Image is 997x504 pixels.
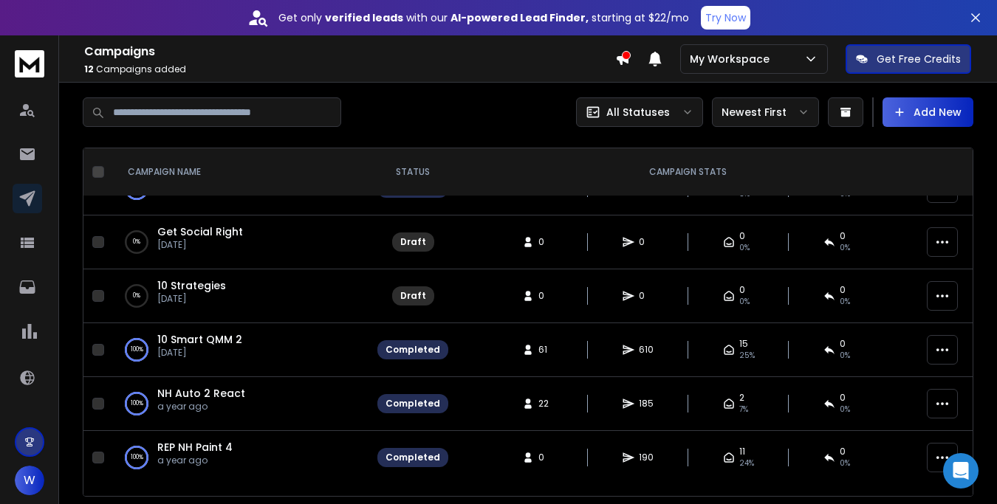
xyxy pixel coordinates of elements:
span: 0 [840,230,846,242]
button: Newest First [712,97,819,127]
span: 190 [639,452,654,463]
p: a year ago [157,455,233,466]
td: 100%REP NH Paint 4a year ago [110,431,369,485]
div: Completed [386,452,440,463]
a: REP NH Paint 4 [157,440,233,455]
span: 0 % [840,350,850,362]
span: 0 [739,284,745,296]
strong: AI-powered Lead Finder, [450,10,589,25]
span: 0 [538,452,553,463]
a: 10 Smart QMM 2 [157,332,242,347]
p: 100 % [131,450,143,465]
button: W [15,466,44,495]
a: Get Social Right [157,224,243,239]
p: All Statuses [606,105,670,120]
span: 0% [840,242,850,254]
span: 25 % [739,350,755,362]
td: 100%NH Auto 2 Reacta year ago [110,377,369,431]
th: STATUS [369,148,457,196]
span: 15 [739,338,748,350]
td: 0%Get Social Right[DATE] [110,215,369,269]
span: 24 % [739,458,754,469]
span: 12 [84,63,94,75]
span: 22 [538,398,553,410]
span: 0% [739,242,750,254]
span: 0 % [840,458,850,469]
p: 100 % [131,396,143,411]
div: Draft [400,236,426,248]
span: 0% [739,296,750,308]
p: [DATE] [157,239,243,251]
p: Try Now [705,10,746,25]
p: 0 % [133,235,140,249]
span: 610 [639,344,654,356]
th: CAMPAIGN STATS [457,148,918,196]
span: 0 [840,338,846,350]
p: [DATE] [157,347,242,359]
span: 0 [840,284,846,296]
p: 0 % [133,289,140,303]
button: Try Now [701,6,750,30]
span: 0 % [840,404,850,415]
th: CAMPAIGN NAME [110,148,369,196]
a: NH Auto 2 React [157,386,245,401]
p: [DATE] [157,293,226,305]
div: Open Intercom Messenger [943,453,979,489]
div: Completed [386,344,440,356]
span: 0 [538,290,553,302]
div: Draft [400,290,426,302]
a: 10 Strategies [157,278,226,293]
span: 0 [538,236,553,248]
h1: Campaigns [84,43,615,61]
span: 2 [739,392,744,404]
span: 11 [739,446,745,458]
span: 0 [639,290,654,302]
span: 0 [639,236,654,248]
td: 100%10 Smart QMM 2[DATE] [110,323,369,377]
p: My Workspace [690,52,775,66]
p: Get only with our starting at $22/mo [278,10,689,25]
span: 0 [739,230,745,242]
span: 0 [840,392,846,404]
img: logo [15,50,44,77]
span: 0% [840,296,850,308]
span: 61 [538,344,553,356]
span: 0 [840,446,846,458]
span: 185 [639,398,654,410]
button: Get Free Credits [846,44,971,74]
p: Get Free Credits [877,52,961,66]
span: 7 % [739,404,748,415]
button: Add New [883,97,973,127]
strong: verified leads [325,10,403,25]
p: 100 % [131,342,143,357]
td: 0%10 Strategies[DATE] [110,269,369,323]
p: Campaigns added [84,63,615,75]
div: Completed [386,398,440,410]
p: a year ago [157,401,245,412]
